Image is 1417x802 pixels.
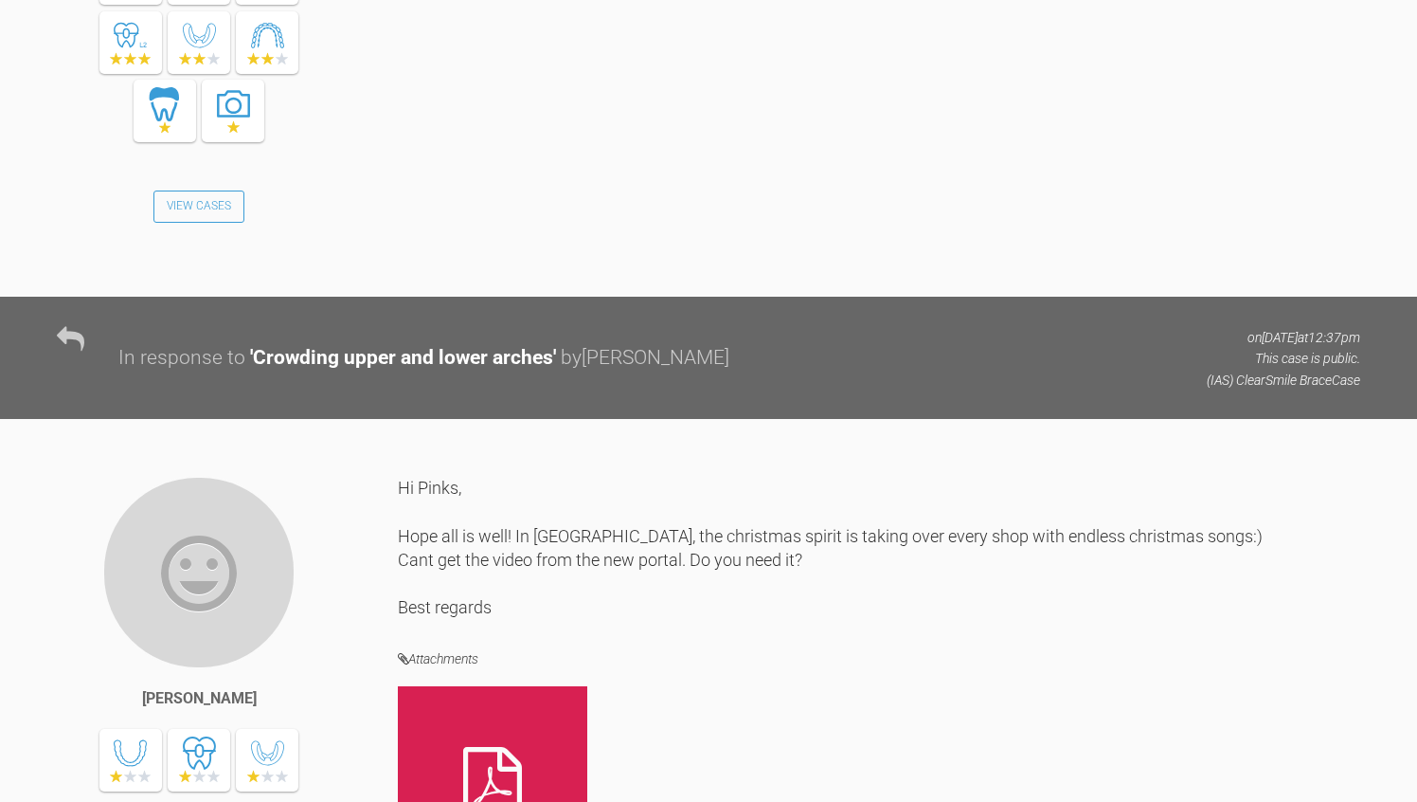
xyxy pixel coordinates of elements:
h4: Attachments [398,647,1360,671]
div: [PERSON_NAME] [142,686,257,711]
div: In response to [118,342,245,374]
div: by [PERSON_NAME] [561,342,729,374]
p: (IAS) ClearSmile Brace Case [1207,370,1360,391]
p: This case is public. [1207,348,1360,369]
a: View Cases [153,191,244,223]
div: ' Crowding upper and lower arches ' [250,342,556,374]
div: Hi Pinks, Hope all is well! In [GEOGRAPHIC_DATA], the christmas spirit is taking over every shop ... [398,476,1360,619]
img: Gustaf Blomgren [102,476,296,669]
p: on [DATE] at 12:37pm [1207,327,1360,348]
